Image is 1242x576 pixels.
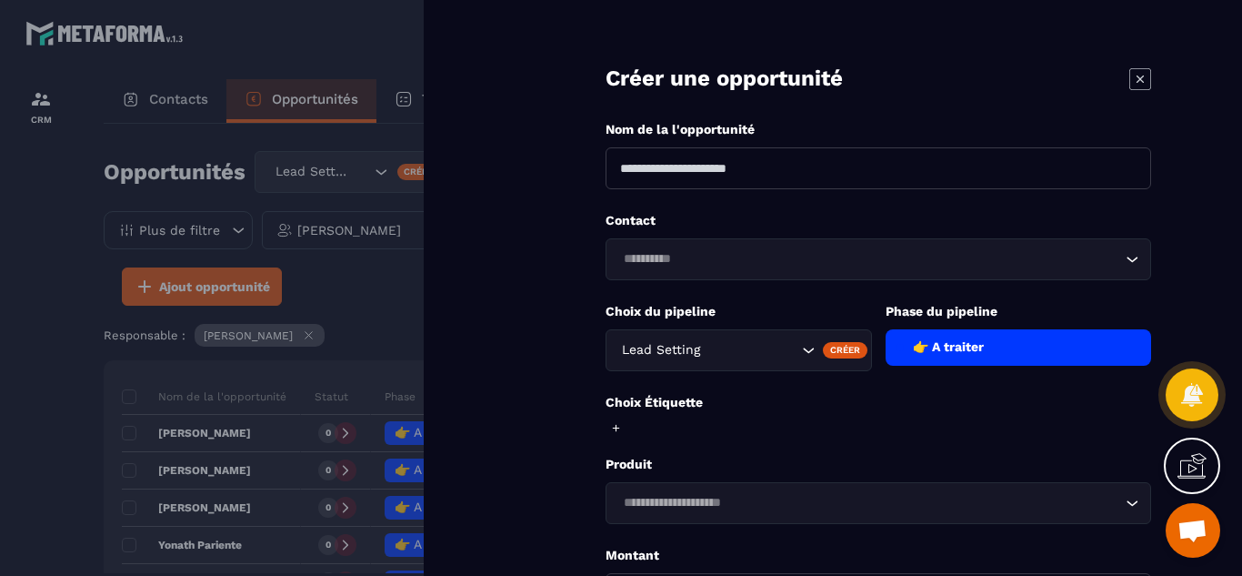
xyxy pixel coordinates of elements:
[606,121,1151,138] p: Nom de la l'opportunité
[886,303,1152,320] p: Phase du pipeline
[606,329,872,371] div: Search for option
[606,212,1151,229] p: Contact
[606,238,1151,280] div: Search for option
[1166,503,1220,558] div: Ouvrir le chat
[606,456,1151,473] p: Produit
[606,482,1151,524] div: Search for option
[704,340,797,360] input: Search for option
[606,64,843,94] p: Créer une opportunité
[606,547,1151,564] p: Montant
[617,249,1121,269] input: Search for option
[606,394,1151,411] p: Choix Étiquette
[606,303,872,320] p: Choix du pipeline
[823,342,867,359] div: Créer
[617,340,704,360] span: Lead Setting
[617,493,1121,513] input: Search for option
